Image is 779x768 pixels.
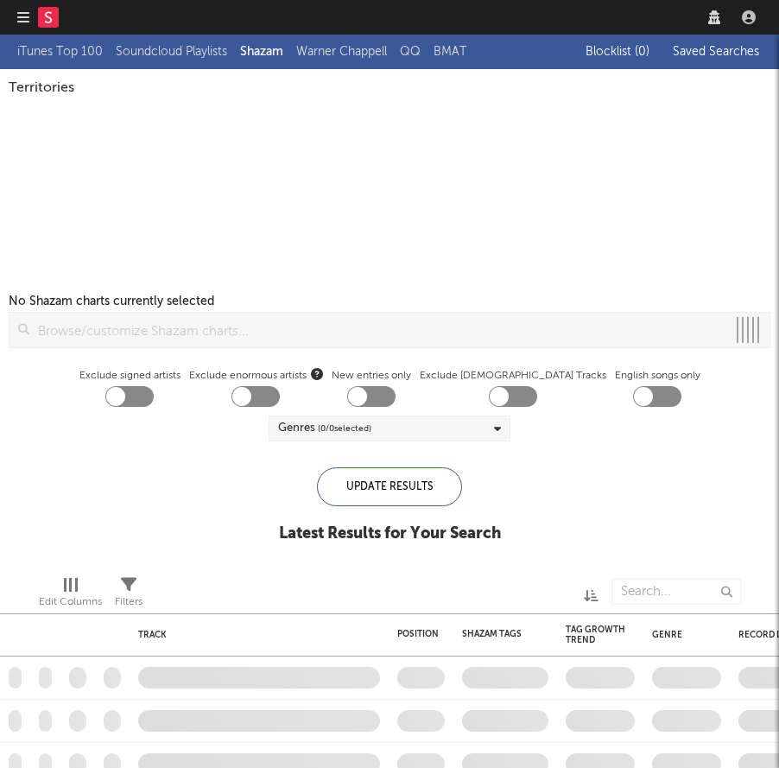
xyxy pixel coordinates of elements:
[611,579,741,605] input: Search...
[9,291,214,312] div: No Shazam charts currently selected
[615,365,700,386] label: English songs only
[278,418,371,439] div: Genres
[79,365,180,386] label: Exclude signed artists
[311,365,323,382] button: Exclude enormous artists
[400,41,421,62] a: QQ
[115,570,142,620] div: Filters
[9,78,770,98] div: Territories
[318,418,371,439] span: ( 0 / 0 selected)
[39,570,102,620] div: Edit Columns
[566,625,626,645] div: Tag Growth Trend
[434,41,466,62] a: BMAT
[189,365,323,386] span: Exclude enormous artists
[115,592,142,612] div: Filters
[138,630,371,640] div: Track
[420,365,606,386] label: Exclude [DEMOGRAPHIC_DATA] Tracks
[29,313,726,347] input: Browse/customize Shazam charts...
[462,629,522,639] div: Shazam Tags
[397,629,439,639] div: Position
[317,467,462,506] div: Update Results
[39,592,102,612] div: Edit Columns
[635,46,649,58] span: ( 0 )
[332,365,411,386] label: New entries only
[673,46,763,58] span: Saved Searches
[17,41,103,62] a: iTunes Top 100
[652,630,712,640] div: Genre
[668,45,763,59] button: Saved Searches
[586,46,649,58] span: Blocklist
[296,41,387,62] a: Warner Chappell
[279,524,501,544] div: Latest Results for Your Search
[116,41,227,62] a: Soundcloud Playlists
